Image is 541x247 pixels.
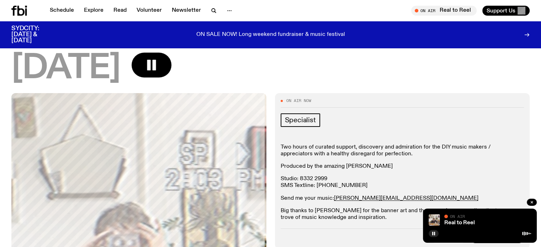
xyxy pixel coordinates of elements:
[429,214,440,226] img: Jasper Craig Adams holds a vintage camera to his eye, obscuring his face. He is wearing a grey ju...
[286,99,311,103] span: On Air Now
[450,214,465,219] span: On Air
[196,32,345,38] p: ON SALE NOW! Long weekend fundraiser & music festival
[11,26,57,44] h3: SYDCITY: [DATE] & [DATE]
[11,53,120,85] span: [DATE]
[11,18,530,50] h1: Real to Reel
[80,6,108,16] a: Explore
[487,7,515,14] span: Support Us
[482,6,530,16] button: Support Us
[46,6,78,16] a: Schedule
[285,116,316,124] span: Specialist
[334,195,478,201] a: [PERSON_NAME][EMAIL_ADDRESS][DOMAIN_NAME]
[411,6,477,16] button: On AirReal to Reel
[132,6,166,16] a: Volunteer
[281,113,320,127] a: Specialist
[109,6,131,16] a: Read
[444,220,475,226] a: Real to Reel
[281,195,524,202] p: Send me your music:
[168,6,205,16] a: Newsletter
[281,176,524,189] p: Studio: 8332 2999 SMS Textline: [PHONE_NUMBER]
[281,163,524,170] p: Produced by the amazing [PERSON_NAME]
[281,144,524,157] p: Two hours of curated support, discovery and admiration for the DIY music makers / appreciators wi...
[281,208,524,221] p: Big thanks to [PERSON_NAME] for the banner art and the snap of me, as well as the treasure trove ...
